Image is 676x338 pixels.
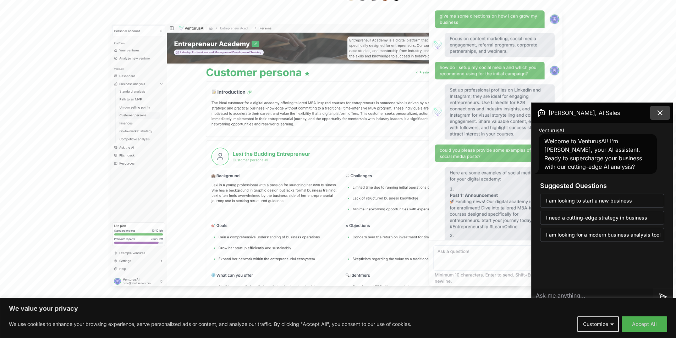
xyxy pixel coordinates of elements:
p: We use cookies to enhance your browsing experience, serve personalized ads or content, and analyz... [9,320,411,328]
button: I am looking for a modern business analysis tool [540,228,664,242]
span: VenturusAI [539,127,564,134]
span: Welcome to VenturusAI! I'm [PERSON_NAME], your AI assistant. Ready to supercharge your business w... [544,138,642,170]
h3: Suggested Questions [540,181,664,191]
button: Accept All [622,316,667,332]
button: Customize [577,316,619,332]
span: [PERSON_NAME], AI Sales [549,109,620,117]
p: We value your privacy [9,304,667,313]
button: I am looking to start a new business [540,194,664,208]
button: I need a cutting-edge strategy in business [540,211,664,225]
